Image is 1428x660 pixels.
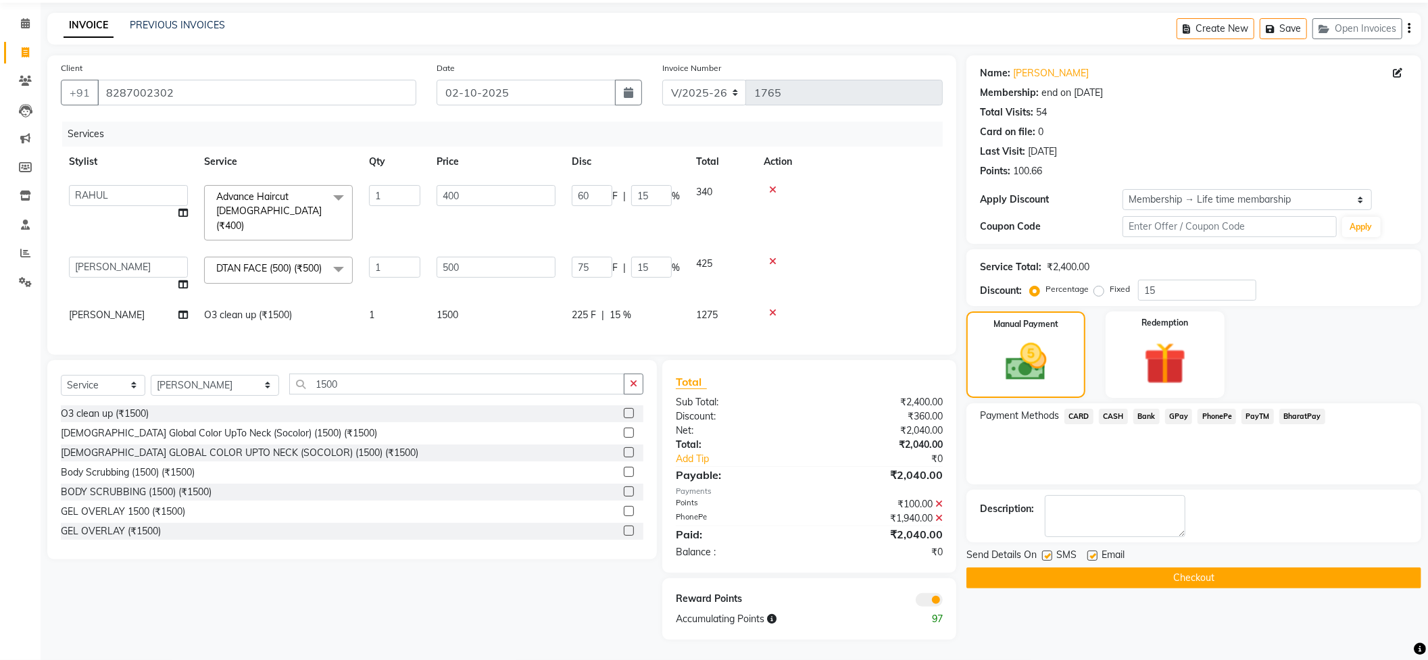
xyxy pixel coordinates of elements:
[612,261,618,275] span: F
[61,426,377,440] div: [DEMOGRAPHIC_DATA] Global Color UpTo Neck (Socolor) (1500) (₹1500)
[688,147,756,177] th: Total
[672,261,680,275] span: %
[810,409,954,424] div: ₹360.00
[1013,164,1042,178] div: 100.66
[61,80,99,105] button: +91
[1064,409,1093,424] span: CARD
[1123,216,1336,237] input: Enter Offer / Coupon Code
[980,409,1059,423] span: Payment Methods
[666,612,881,626] div: Accumulating Points
[666,395,810,409] div: Sub Total:
[980,164,1010,178] div: Points:
[1141,317,1188,329] label: Redemption
[676,486,943,497] div: Payments
[993,318,1058,330] label: Manual Payment
[696,186,712,198] span: 340
[61,485,212,499] div: BODY SCRUBBING (1500) (₹1500)
[666,545,810,559] div: Balance :
[130,19,225,31] a: PREVIOUS INVOICES
[244,220,250,232] a: x
[666,511,810,526] div: PhonePe
[980,86,1039,100] div: Membership:
[369,309,374,321] span: 1
[980,502,1034,516] div: Description:
[1056,548,1077,565] span: SMS
[1013,66,1089,80] a: [PERSON_NAME]
[696,257,712,270] span: 425
[216,191,322,232] span: Advance Haircut [DEMOGRAPHIC_DATA] (₹400)
[64,14,114,38] a: INVOICE
[980,193,1123,207] div: Apply Discount
[289,374,624,395] input: Search or Scan
[980,284,1022,298] div: Discount:
[610,308,631,322] span: 15 %
[666,467,810,483] div: Payable:
[980,125,1035,139] div: Card on file:
[61,147,196,177] th: Stylist
[572,308,596,322] span: 225 F
[666,438,810,452] div: Total:
[361,147,428,177] th: Qty
[623,189,626,203] span: |
[623,261,626,275] span: |
[1133,409,1160,424] span: Bank
[62,122,953,147] div: Services
[833,452,953,466] div: ₹0
[1241,409,1274,424] span: PayTM
[980,220,1123,234] div: Coupon Code
[1036,105,1047,120] div: 54
[1045,283,1089,295] label: Percentage
[1110,283,1130,295] label: Fixed
[756,147,943,177] th: Action
[61,505,185,519] div: GEL OVERLAY 1500 (₹1500)
[810,497,954,511] div: ₹100.00
[1198,409,1236,424] span: PhonePe
[61,407,149,421] div: O3 clean up (₹1500)
[216,262,322,274] span: DTAN FACE (500) (₹500)
[1177,18,1254,39] button: Create New
[612,189,618,203] span: F
[666,452,833,466] a: Add Tip
[1312,18,1402,39] button: Open Invoices
[564,147,688,177] th: Disc
[980,145,1025,159] div: Last Visit:
[810,467,954,483] div: ₹2,040.00
[61,446,418,460] div: [DEMOGRAPHIC_DATA] GLOBAL COLOR UPTO NECK (SOCOLOR) (1500) (₹1500)
[666,424,810,438] div: Net:
[1028,145,1057,159] div: [DATE]
[1099,409,1128,424] span: CASH
[666,526,810,542] div: Paid:
[980,66,1010,80] div: Name:
[61,524,161,538] div: GEL OVERLAY (₹1500)
[1342,217,1381,237] button: Apply
[810,424,954,438] div: ₹2,040.00
[810,438,954,452] div: ₹2,040.00
[672,189,680,203] span: %
[69,309,145,321] span: [PERSON_NAME]
[662,62,721,74] label: Invoice Number
[204,309,292,321] span: O3 clean up (₹1500)
[993,338,1060,386] img: _cash.svg
[1038,125,1043,139] div: 0
[437,62,455,74] label: Date
[61,465,195,480] div: Body Scrubbing (1500) (₹1500)
[428,147,564,177] th: Price
[810,511,954,526] div: ₹1,940.00
[676,375,707,389] span: Total
[1279,409,1325,424] span: BharatPay
[1041,86,1103,100] div: end on [DATE]
[881,612,953,626] div: 97
[196,147,361,177] th: Service
[322,262,328,274] a: x
[1260,18,1307,39] button: Save
[1102,548,1125,565] span: Email
[966,548,1037,565] span: Send Details On
[1131,337,1200,390] img: _gift.svg
[810,395,954,409] div: ₹2,400.00
[696,309,718,321] span: 1275
[810,526,954,542] div: ₹2,040.00
[966,567,1421,588] button: Checkout
[61,62,82,74] label: Client
[1047,260,1089,274] div: ₹2,400.00
[666,409,810,424] div: Discount:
